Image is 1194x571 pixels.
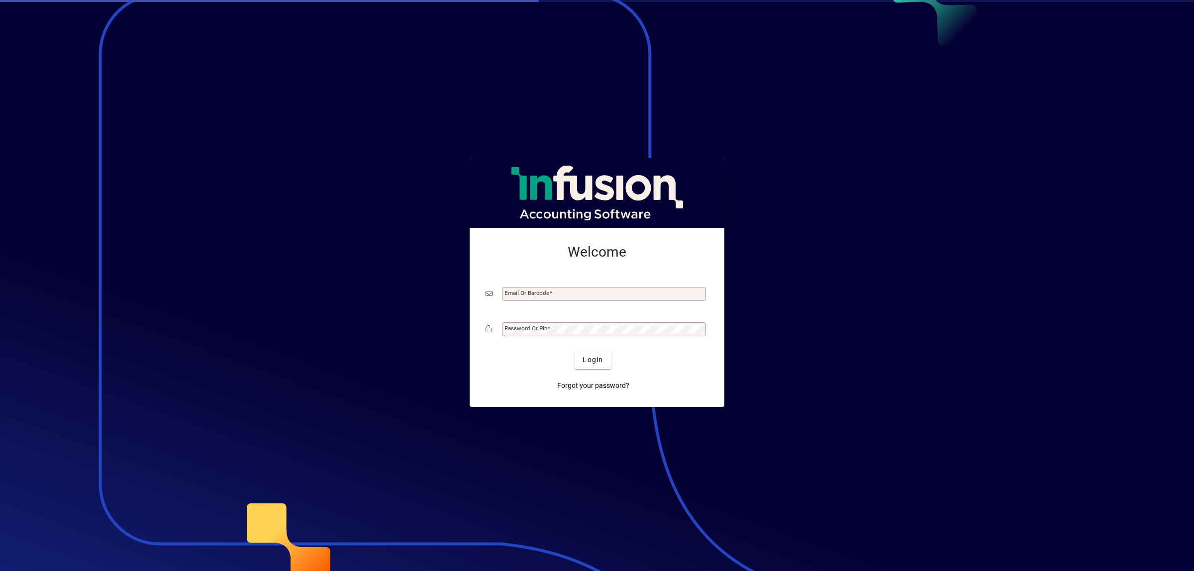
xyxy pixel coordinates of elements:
mat-label: Email or Barcode [504,289,549,296]
h2: Welcome [486,244,708,261]
mat-label: Password or Pin [504,325,547,332]
span: Forgot your password? [557,381,629,391]
a: Forgot your password? [553,377,633,395]
button: Login [575,351,611,369]
span: Login [583,355,603,365]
